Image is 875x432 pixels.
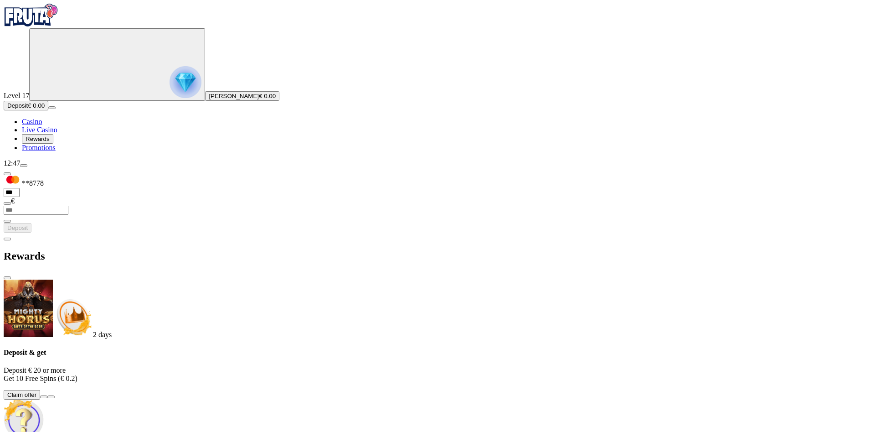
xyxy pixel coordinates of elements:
button: Claim offer [4,390,40,400]
span: Deposit [7,224,28,231]
img: Mighty Horus [4,280,53,337]
span: Deposit [7,102,28,109]
img: reward progress [170,66,201,98]
a: Fruta [4,20,58,28]
span: € [11,197,15,205]
button: chevron-left icon [4,238,11,240]
img: MasterCard [4,176,22,186]
nav: Primary [4,4,871,152]
span: [PERSON_NAME] [209,93,259,99]
h4: Deposit & get [4,349,871,357]
button: menu [48,106,56,109]
span: € 0.00 [28,102,45,109]
button: eye icon [4,202,11,205]
button: Rewards [22,134,53,144]
button: reward progress [29,28,205,101]
p: Deposit € 20 or more Get 10 Free Spins (€ 0.2) [4,366,871,383]
a: Casino [22,118,42,125]
nav: Main menu [4,118,871,152]
button: eye icon [4,220,11,223]
h2: Rewards [4,250,871,262]
span: Rewards [26,135,50,142]
button: Depositplus icon€ 0.00 [4,101,48,110]
span: Level 17 [4,92,29,99]
a: Live Casino [22,126,57,134]
span: 12:47 [4,159,20,167]
button: Deposit [4,223,31,233]
button: close [4,276,11,279]
button: menu [20,164,27,167]
button: [PERSON_NAME]€ 0.00 [205,91,279,101]
img: Deposit bonus icon [53,297,93,337]
a: Promotions [22,144,56,151]
img: Fruta [4,4,58,26]
span: countdown [93,331,112,338]
button: Hide quick deposit form [4,172,11,175]
button: info [47,396,55,398]
span: Claim offer [7,391,36,398]
span: € 0.00 [259,93,276,99]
